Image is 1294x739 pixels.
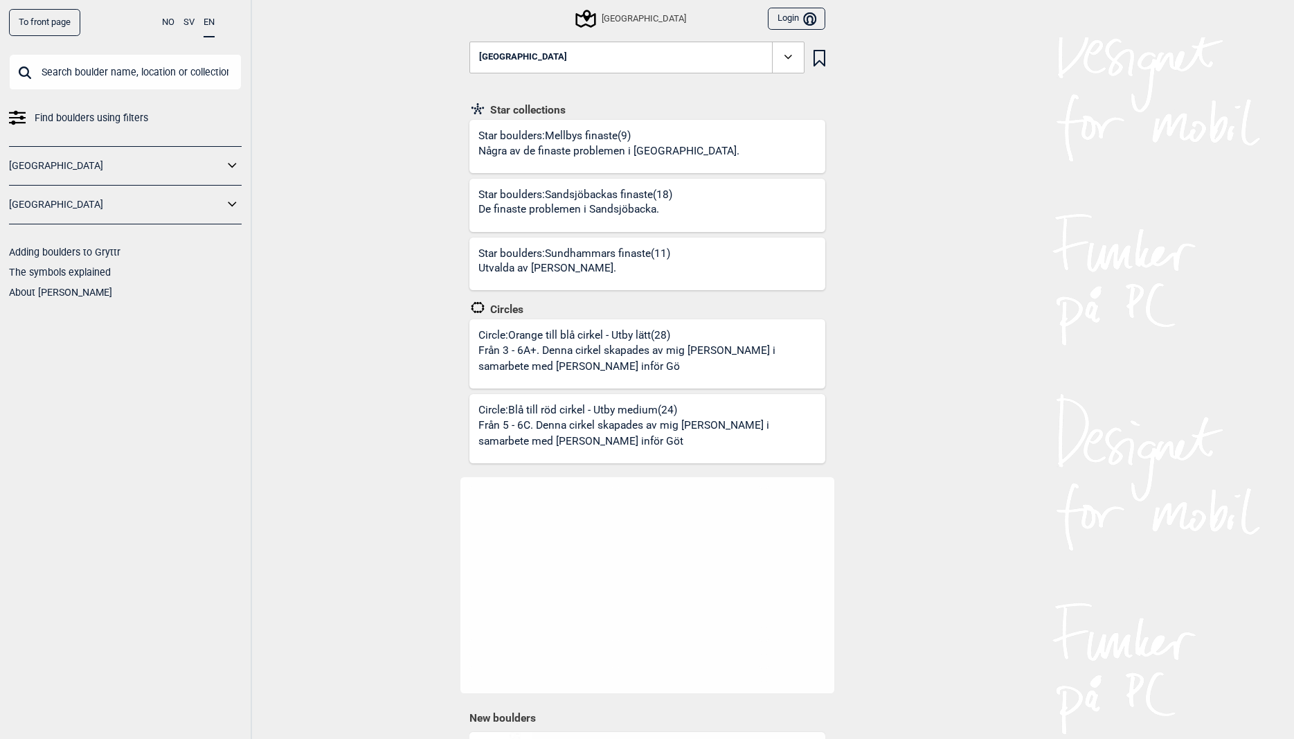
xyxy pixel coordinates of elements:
[478,260,666,276] p: Utvalda av [PERSON_NAME].
[768,8,825,30] button: Login
[162,9,174,36] button: NO
[183,9,195,36] button: SV
[469,711,825,725] h1: New boulders
[9,156,224,176] a: [GEOGRAPHIC_DATA]
[478,143,739,159] p: Några av de finaste problemen i [GEOGRAPHIC_DATA].
[478,202,668,217] p: De finaste problemen i Sandsjöbacka.
[469,238,825,291] a: Star boulders:Sundhammars finaste(11)Utvalda av [PERSON_NAME].
[478,343,821,375] p: Från 3 - 6A+. Denna cirkel skapades av mig [PERSON_NAME] i samarbete med [PERSON_NAME] inför Gö
[478,418,821,450] p: Från 5 - 6C. Denna cirkel skapades av mig [PERSON_NAME] i samarbete med [PERSON_NAME] inför Göt
[9,9,80,36] a: To front page
[486,303,524,317] span: Circles
[479,52,567,62] span: [GEOGRAPHIC_DATA]
[9,54,242,90] input: Search boulder name, location or collection
[478,328,825,389] div: Circle: Orange till blå cirkel - Utby lätt (28)
[469,319,825,389] a: Circle:Orange till blå cirkel - Utby lätt(28)Från 3 - 6A+. Denna cirkel skapades av mig [PERSON_N...
[35,108,148,128] span: Find boulders using filters
[9,108,242,128] a: Find boulders using filters
[469,179,825,232] a: Star boulders:Sandsjöbackas finaste(18)De finaste problemen i Sandsjöbacka.
[469,42,805,73] button: [GEOGRAPHIC_DATA]
[469,394,825,463] a: Circle:Blå till röd cirkel - Utby medium(24)Från 5 - 6C. Denna cirkel skapades av mig [PERSON_NAM...
[9,247,120,258] a: Adding boulders to Gryttr
[478,129,744,173] div: Star boulders: Mellbys finaste (9)
[9,267,111,278] a: The symbols explained
[478,188,672,232] div: Star boulders: Sandsjöbackas finaste (18)
[577,10,685,27] div: [GEOGRAPHIC_DATA]
[478,403,825,463] div: Circle: Blå till röd cirkel - Utby medium (24)
[486,103,566,117] span: Star collections
[204,9,215,37] button: EN
[9,195,224,215] a: [GEOGRAPHIC_DATA]
[9,287,112,298] a: About [PERSON_NAME]
[469,120,825,173] a: Star boulders:Mellbys finaste(9)Några av de finaste problemen i [GEOGRAPHIC_DATA].
[478,247,670,291] div: Star boulders: Sundhammars finaste (11)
